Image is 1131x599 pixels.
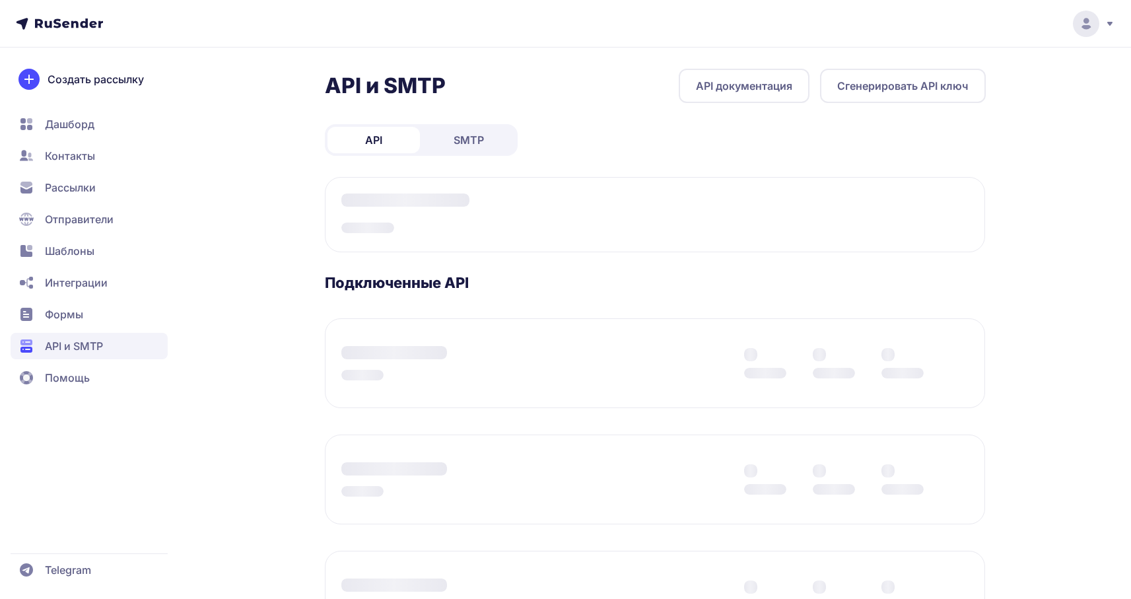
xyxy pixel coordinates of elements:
[48,71,144,87] span: Создать рассылку
[45,562,91,578] span: Telegram
[45,148,95,164] span: Контакты
[365,132,382,148] span: API
[327,127,420,153] a: API
[11,557,168,583] a: Telegram
[45,306,83,322] span: Формы
[325,73,446,99] h2: API и SMTP
[454,132,484,148] span: SMTP
[45,243,94,259] span: Шаблоны
[45,370,90,386] span: Помощь
[45,116,94,132] span: Дашборд
[45,211,114,227] span: Отправители
[679,69,809,103] a: API документация
[45,275,108,291] span: Интеграции
[45,180,96,195] span: Рассылки
[45,338,103,354] span: API и SMTP
[325,273,986,292] h3: Подключенные API
[820,69,986,103] button: Сгенерировать API ключ
[423,127,515,153] a: SMTP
